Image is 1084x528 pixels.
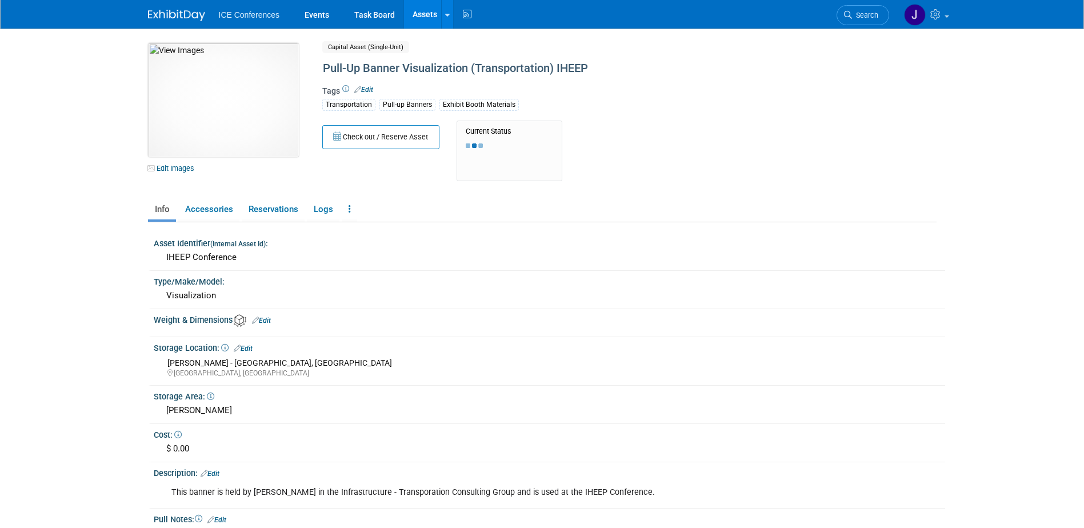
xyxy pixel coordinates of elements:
[322,125,439,149] button: Check out / Reserve Asset
[148,161,199,175] a: Edit Images
[219,10,280,19] span: ICE Conferences
[322,41,409,53] span: Capital Asset (Single-Unit)
[148,10,205,21] img: ExhibitDay
[379,99,435,111] div: Pull-up Banners
[319,58,842,79] div: Pull-Up Banner Visualization (Transportation) IHEEP
[162,402,937,419] div: [PERSON_NAME]
[167,358,392,367] span: [PERSON_NAME] - [GEOGRAPHIC_DATA], [GEOGRAPHIC_DATA]
[154,339,945,354] div: Storage Location:
[163,481,796,504] div: This banner is held by [PERSON_NAME] in the Infrastructure - Transporation Consulting Group and i...
[154,465,945,479] div: Description:
[148,43,299,157] img: View Images
[354,86,373,94] a: Edit
[234,314,246,327] img: Asset Weight and Dimensions
[439,99,519,111] div: Exhibit Booth Materials
[904,4,926,26] img: Jessica Villanueva
[322,85,842,118] div: Tags
[154,235,945,249] div: Asset Identifier :
[154,426,945,441] div: Cost:
[242,199,305,219] a: Reservations
[210,240,266,248] small: (Internal Asset Id)
[252,317,271,325] a: Edit
[167,369,937,378] div: [GEOGRAPHIC_DATA], [GEOGRAPHIC_DATA]
[178,199,239,219] a: Accessories
[837,5,889,25] a: Search
[207,516,226,524] a: Edit
[154,511,945,526] div: Pull Notes:
[154,311,945,327] div: Weight & Dimensions
[466,127,553,136] div: Current Status
[154,273,945,287] div: Type/Make/Model:
[162,287,937,305] div: Visualization
[322,99,375,111] div: Transportation
[162,249,937,266] div: IHEEP Conference
[201,470,219,478] a: Edit
[307,199,339,219] a: Logs
[154,392,214,401] span: Storage Area:
[852,11,878,19] span: Search
[148,199,176,219] a: Info
[466,143,483,148] img: loading...
[162,440,937,458] div: $ 0.00
[234,345,253,353] a: Edit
